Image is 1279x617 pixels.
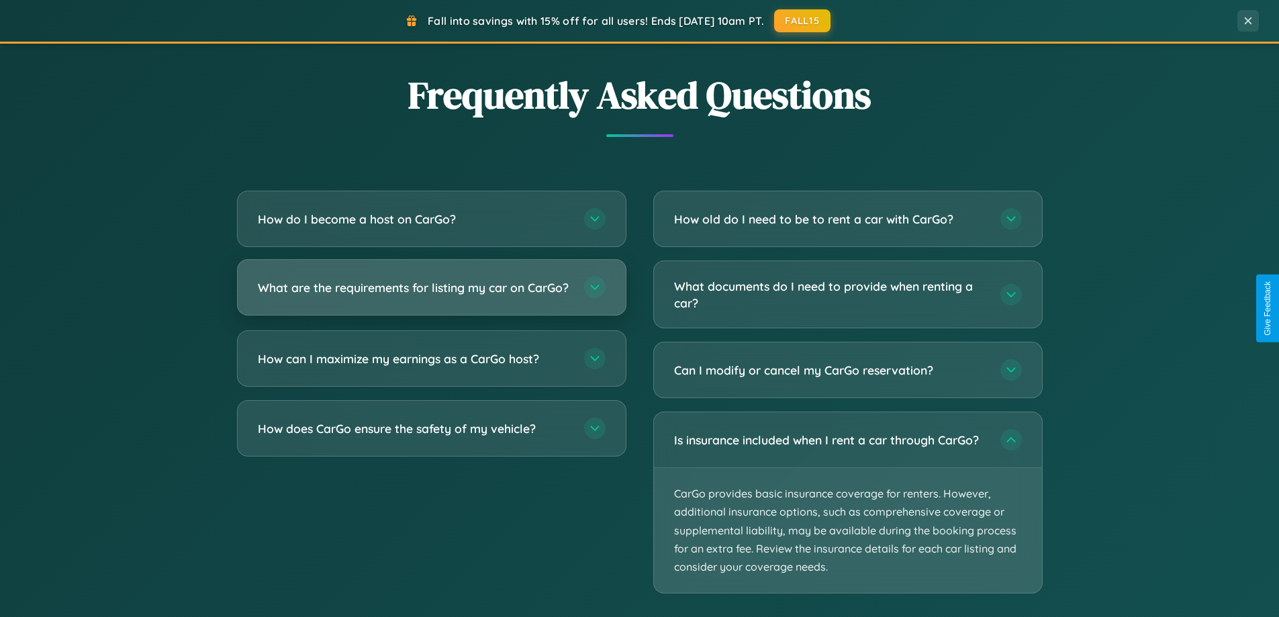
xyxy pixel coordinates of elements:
h2: Frequently Asked Questions [237,69,1043,121]
h3: How old do I need to be to rent a car with CarGo? [674,211,987,228]
span: Fall into savings with 15% off for all users! Ends [DATE] 10am PT. [428,14,764,28]
h3: How can I maximize my earnings as a CarGo host? [258,350,571,367]
p: CarGo provides basic insurance coverage for renters. However, additional insurance options, such ... [654,468,1042,593]
h3: Can I modify or cancel my CarGo reservation? [674,362,987,379]
button: FALL15 [774,9,831,32]
h3: How does CarGo ensure the safety of my vehicle? [258,420,571,437]
h3: What are the requirements for listing my car on CarGo? [258,279,571,296]
div: Give Feedback [1263,281,1272,336]
h3: How do I become a host on CarGo? [258,211,571,228]
h3: What documents do I need to provide when renting a car? [674,278,987,311]
h3: Is insurance included when I rent a car through CarGo? [674,432,987,448]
